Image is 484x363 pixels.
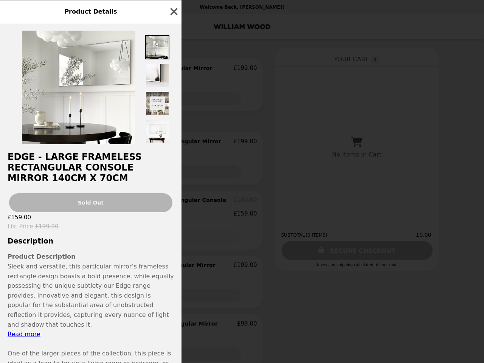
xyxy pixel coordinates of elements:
[145,63,169,87] img: Thumbnail 2
[8,263,174,328] span: Sleek and versatile, this particular mirror’s frameless rectangle design boasts a bold presence, ...
[64,8,117,15] span: Product Details
[145,91,169,115] img: Thumbnail 3
[145,119,169,143] img: Thumbnail 4
[8,253,76,260] strong: Product Description
[35,223,59,230] span: £199.00
[8,330,40,338] a: Read more
[22,31,135,144] img: Default Title
[145,35,169,59] img: Thumbnail 1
